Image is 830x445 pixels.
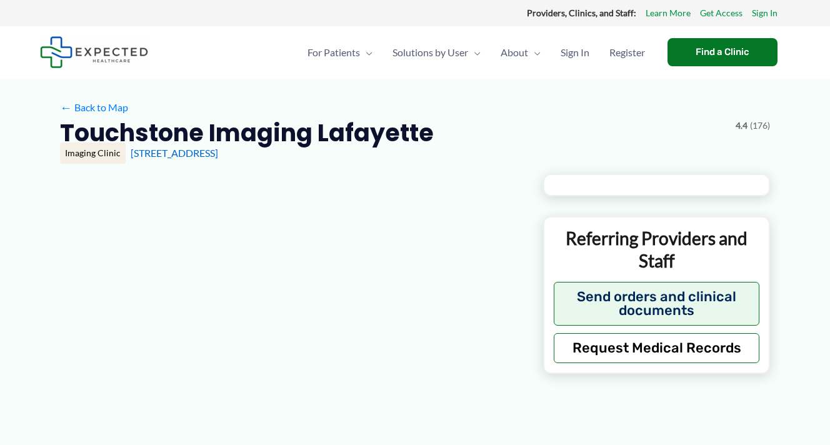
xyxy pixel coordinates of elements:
[609,31,645,74] span: Register
[501,31,528,74] span: About
[307,31,360,74] span: For Patients
[297,31,655,74] nav: Primary Site Navigation
[667,38,777,66] a: Find a Clinic
[392,31,468,74] span: Solutions by User
[700,5,742,21] a: Get Access
[527,7,636,18] strong: Providers, Clinics, and Staff:
[60,142,126,164] div: Imaging Clinic
[360,31,372,74] span: Menu Toggle
[646,5,691,21] a: Learn More
[40,36,148,68] img: Expected Healthcare Logo - side, dark font, small
[554,227,759,272] p: Referring Providers and Staff
[554,333,759,363] button: Request Medical Records
[528,31,541,74] span: Menu Toggle
[561,31,589,74] span: Sign In
[468,31,481,74] span: Menu Toggle
[382,31,491,74] a: Solutions by UserMenu Toggle
[131,147,218,159] a: [STREET_ADDRESS]
[750,117,770,134] span: (176)
[752,5,777,21] a: Sign In
[60,101,72,113] span: ←
[736,117,747,134] span: 4.4
[60,98,128,117] a: ←Back to Map
[599,31,655,74] a: Register
[60,117,434,148] h2: Touchstone Imaging Lafayette
[554,282,759,326] button: Send orders and clinical documents
[297,31,382,74] a: For PatientsMenu Toggle
[491,31,551,74] a: AboutMenu Toggle
[551,31,599,74] a: Sign In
